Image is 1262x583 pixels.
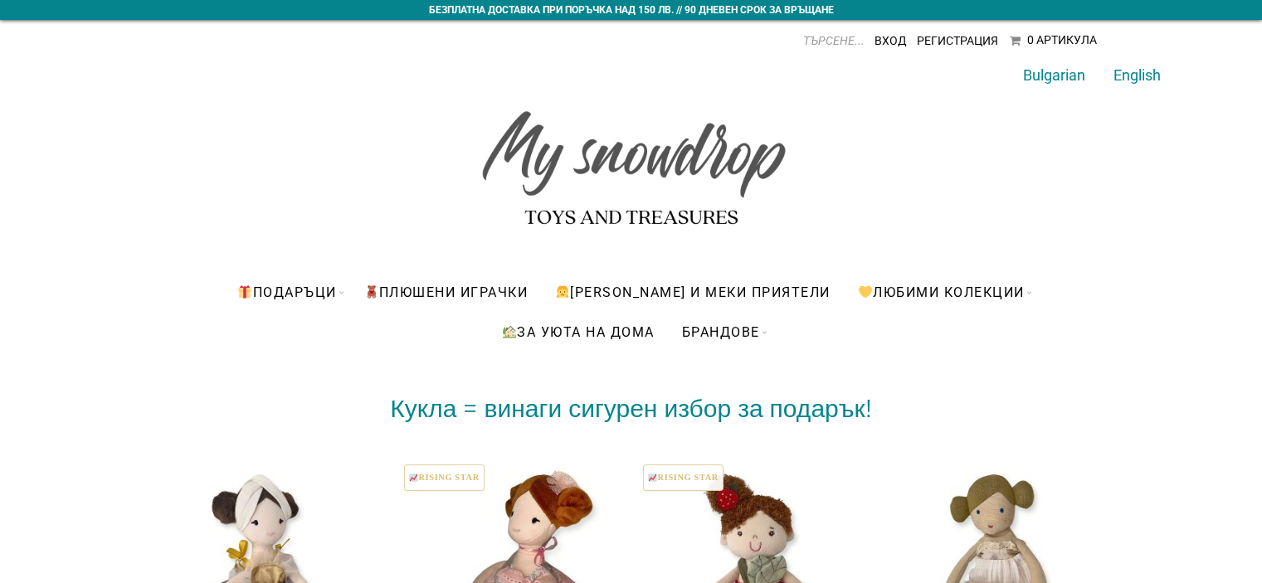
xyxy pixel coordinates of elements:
[556,285,569,299] img: 👧
[365,285,378,299] img: 🧸
[1010,35,1097,46] a: 0 Артикула
[238,285,251,299] img: 🎁
[352,272,541,312] a: ПЛЮШЕНИ ИГРАЧКИ
[1023,66,1085,84] a: Bulgarian
[474,81,789,239] img: My snowdrop
[670,312,772,352] a: БРАНДОВЕ
[163,397,1100,420] h2: Кукла = винаги сигурен избор за подарък!
[490,312,667,352] a: За уюта на дома
[1027,33,1097,46] div: 0 Артикула
[875,34,998,47] a: Вход Регистрация
[740,28,865,53] input: ТЪРСЕНЕ...
[503,325,516,338] img: 🏡
[1113,66,1161,84] a: English
[859,285,872,299] img: 💛
[845,272,1037,312] a: Любими Колекции
[543,272,843,312] a: [PERSON_NAME] и меки приятели
[225,272,348,312] a: Подаръци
